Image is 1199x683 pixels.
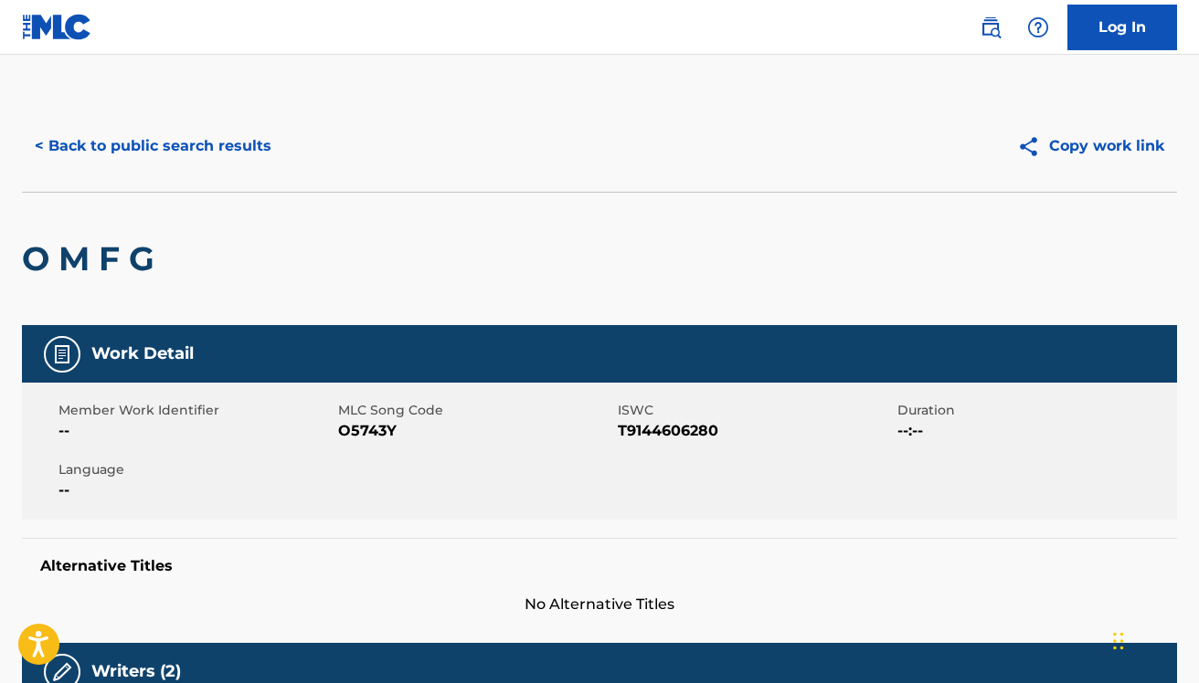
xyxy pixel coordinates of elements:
button: Copy work link [1004,123,1177,169]
iframe: Chat Widget [1108,595,1199,683]
span: T9144606280 [618,420,893,442]
h5: Alternative Titles [40,557,1159,575]
img: Work Detail [51,343,73,365]
span: Language [58,460,334,479]
h2: O M F G [22,238,164,279]
a: Public Search [972,9,1009,46]
span: ISWC [618,401,893,420]
span: -- [58,420,334,442]
span: -- [58,479,334,501]
img: Writers [51,661,73,683]
a: Log In [1067,5,1177,50]
h5: Work Detail [91,343,194,364]
span: --:-- [897,420,1172,442]
span: MLC Song Code [338,401,613,420]
span: Member Work Identifier [58,401,334,420]
img: MLC Logo [22,14,92,40]
span: No Alternative Titles [22,594,1177,615]
img: search [980,16,1002,38]
img: help [1027,16,1049,38]
div: Help [1020,9,1056,46]
div: Drag [1113,614,1124,668]
h5: Writers (2) [91,661,181,682]
span: Duration [897,401,1172,420]
img: Copy work link [1017,135,1049,158]
span: O5743Y [338,420,613,442]
button: < Back to public search results [22,123,284,169]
